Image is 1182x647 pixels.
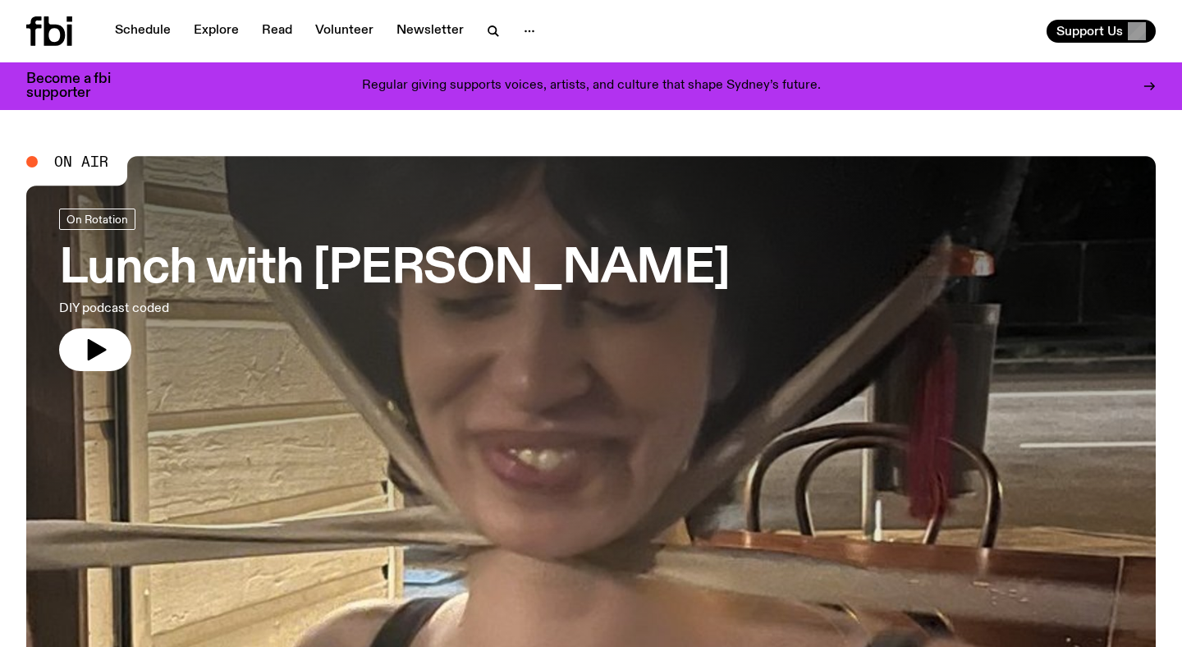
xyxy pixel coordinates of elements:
[184,20,249,43] a: Explore
[59,209,135,230] a: On Rotation
[252,20,302,43] a: Read
[362,79,821,94] p: Regular giving supports voices, artists, and culture that shape Sydney’s future.
[54,154,108,169] span: On Air
[105,20,181,43] a: Schedule
[66,213,128,225] span: On Rotation
[26,72,131,100] h3: Become a fbi supporter
[59,299,479,319] p: DIY podcast coded
[387,20,474,43] a: Newsletter
[1056,24,1123,39] span: Support Us
[305,20,383,43] a: Volunteer
[59,209,730,371] a: Lunch with [PERSON_NAME]DIY podcast coded
[59,246,730,292] h3: Lunch with [PERSON_NAME]
[1047,20,1156,43] button: Support Us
